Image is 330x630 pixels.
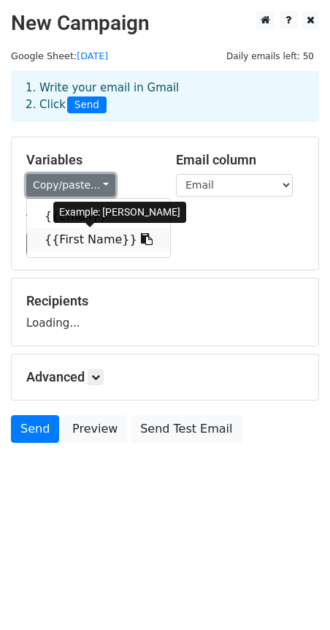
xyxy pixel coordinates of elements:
h5: Email column [176,152,304,168]
div: Example: [PERSON_NAME] [53,202,186,223]
a: Send Test Email [131,415,242,443]
span: Daily emails left: 50 [221,48,319,64]
a: Daily emails left: 50 [221,50,319,61]
div: Loading... [26,293,304,331]
a: [DATE] [77,50,108,61]
small: Google Sheet: [11,50,108,61]
div: 聊天小组件 [257,560,330,630]
h5: Variables [26,152,154,168]
h5: Recipients [26,293,304,309]
a: {{Email}} [27,205,170,228]
iframe: Chat Widget [257,560,330,630]
h5: Advanced [26,369,304,385]
a: {{First Name}} [27,228,170,251]
span: Send [67,96,107,114]
a: Send [11,415,59,443]
h2: New Campaign [11,11,319,36]
a: Preview [63,415,127,443]
div: 1. Write your email in Gmail 2. Click [15,80,315,113]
